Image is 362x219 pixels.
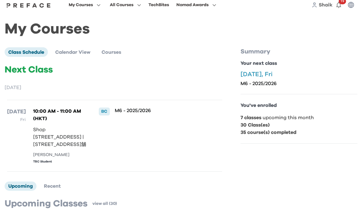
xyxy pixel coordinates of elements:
[69,2,93,9] span: My Courses
[92,201,117,207] a: view all (30)
[241,60,357,67] p: Your next class
[319,2,333,9] a: Shaik
[241,123,270,128] b: 30 Class(es)
[5,198,87,209] p: Upcoming Classes
[176,2,209,9] span: Nomad Awards
[7,108,26,116] p: [DATE]
[99,108,110,116] div: BC
[8,50,44,55] span: Class Schedule
[55,50,90,55] span: Calendar View
[110,2,133,9] span: All Courses
[241,102,357,109] p: You've enrolled
[5,65,225,76] p: Next Class
[67,1,102,9] button: My Courses
[33,160,87,164] div: TBC Student
[7,116,26,124] p: Fri
[108,1,143,9] button: All Courses
[241,71,357,78] p: [DATE], Fri
[241,130,296,135] b: 35 course(s) completed
[5,26,357,33] h1: My Courses
[5,84,225,92] p: [DATE]
[102,50,121,55] span: Courses
[5,3,52,8] img: Preface Logo
[319,3,333,8] span: Shaik
[33,126,87,148] p: Shop [STREET_ADDRESS] | [STREET_ADDRESS]舖
[115,108,204,114] p: M6 - 2025/2026
[148,2,169,9] div: TechBites
[8,184,33,189] span: Upcoming
[241,115,261,120] b: 7 classes
[33,108,87,123] p: 10:00 AM - 11:00 AM (HKT)
[241,114,357,122] p: upcoming this month
[44,184,61,189] span: Recent
[241,48,357,56] p: Summary
[33,152,87,158] div: [PERSON_NAME]
[175,1,218,9] button: Nomad Awards
[241,81,357,87] p: M6 - 2025/2026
